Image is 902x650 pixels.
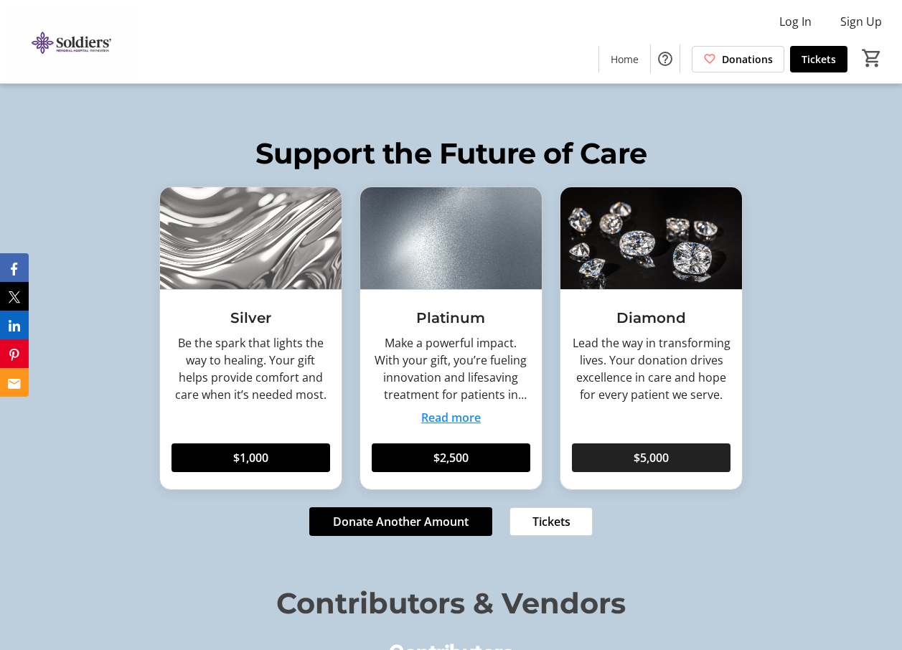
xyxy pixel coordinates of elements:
div: Lead the way in transforming lives. Your donation drives excellence in care and hope for every pa... [572,334,730,403]
button: $5,000 [572,443,730,472]
span: $2,500 [433,449,469,466]
button: $2,500 [372,443,530,472]
button: Tickets [509,507,593,536]
img: Silver [160,187,342,289]
div: Be the spark that lights the way to healing. Your gift helps provide comfort and care when it’s n... [172,334,330,403]
span: $5,000 [634,449,669,466]
img: Diamond [560,187,742,289]
span: Sign Up [840,13,882,30]
span: Home [611,52,639,67]
img: Platinum [360,187,542,289]
button: Help [651,44,680,73]
a: Tickets [790,46,847,72]
span: Tickets [532,513,570,530]
button: Read more [421,409,481,426]
a: Home [599,46,650,72]
span: Contributors & Vendors [276,585,626,621]
span: $1,000 [233,449,268,466]
button: Log In [768,10,823,33]
img: Orillia Soldiers' Memorial Hospital Foundation's Logo [9,6,136,77]
span: Support the Future of Care [255,136,647,171]
span: Donate Another Amount [333,513,469,530]
span: Tickets [802,52,836,67]
button: Cart [859,45,885,71]
span: Log In [779,13,812,30]
h3: Platinum [372,307,530,329]
button: $1,000 [172,443,330,472]
button: Sign Up [829,10,893,33]
span: Donations [722,52,773,67]
h3: Silver [172,307,330,329]
button: Donate Another Amount [309,507,492,536]
a: Donations [692,46,784,72]
div: Make a powerful impact. With your gift, you’re fueling innovation and lifesaving treatment for pa... [372,334,530,403]
h3: Diamond [572,307,730,329]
